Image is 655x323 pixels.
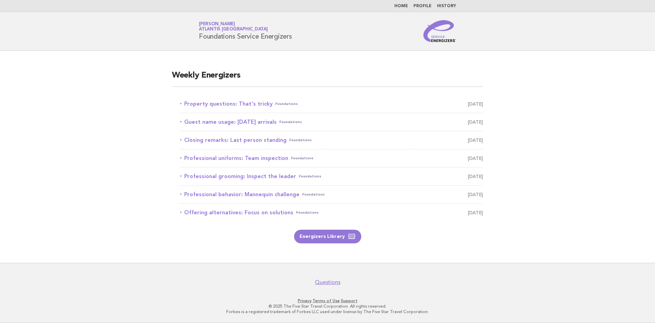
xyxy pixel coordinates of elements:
span: Foundations [302,190,325,199]
a: Offering alternatives: Focus on solutionsFoundations [DATE] [180,208,483,217]
a: Professional grooming: Inspect the leaderFoundations [DATE] [180,172,483,181]
a: Guest name usage: [DATE] arrivalsFoundations [DATE] [180,117,483,127]
span: [DATE] [468,190,483,199]
span: Foundations [275,99,298,109]
span: [DATE] [468,117,483,127]
span: Foundations [279,117,302,127]
a: Privacy [298,298,311,303]
span: Foundations [289,135,312,145]
span: [DATE] [468,135,483,145]
a: Closing remarks: Last person standingFoundations [DATE] [180,135,483,145]
p: · · [119,298,536,304]
h1: Foundations Service Energizers [199,22,292,40]
h2: Weekly Energizers [172,70,483,87]
span: Foundations [299,172,321,181]
img: Service Energizers [423,20,456,42]
span: Atlantis [GEOGRAPHIC_DATA] [199,27,268,32]
a: [PERSON_NAME]Atlantis [GEOGRAPHIC_DATA] [199,22,268,31]
span: Foundations [291,153,314,163]
span: [DATE] [468,99,483,109]
a: Home [394,4,408,8]
a: Energizers Library [294,230,361,243]
p: Forbes is a registered trademark of Forbes LLC used under license by The Five Star Travel Corpora... [119,309,536,314]
a: Profile [413,4,432,8]
span: [DATE] [468,172,483,181]
span: [DATE] [468,208,483,217]
a: History [437,4,456,8]
a: Property questions: That's trickyFoundations [DATE] [180,99,483,109]
a: Terms of Use [312,298,340,303]
a: Professional behavior: Mannequin challengeFoundations [DATE] [180,190,483,199]
span: Foundations [296,208,319,217]
a: Questions [315,279,340,286]
a: Professional uniforms: Team inspectionFoundations [DATE] [180,153,483,163]
span: [DATE] [468,153,483,163]
p: © 2025 The Five Star Travel Corporation. All rights reserved. [119,304,536,309]
a: Support [341,298,358,303]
